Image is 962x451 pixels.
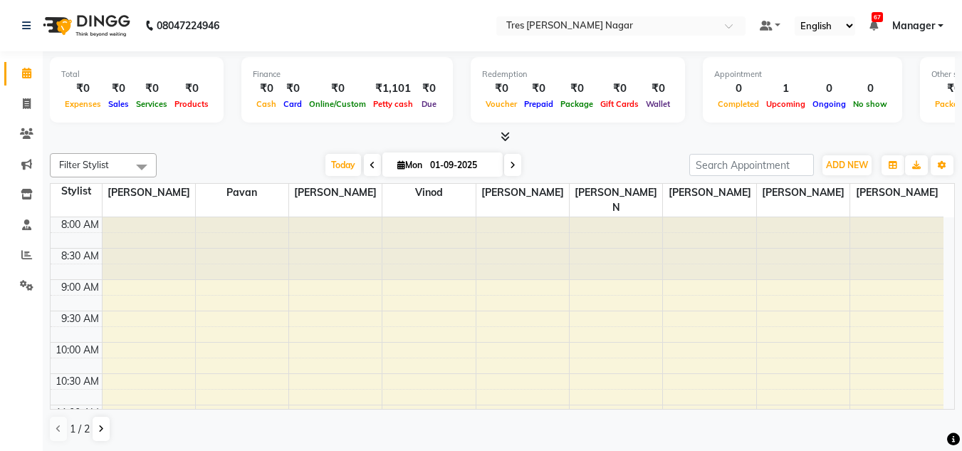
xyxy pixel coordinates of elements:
[289,184,382,202] span: [PERSON_NAME]
[482,99,521,109] span: Voucher
[763,81,809,97] div: 1
[58,217,102,232] div: 8:00 AM
[280,99,305,109] span: Card
[763,99,809,109] span: Upcoming
[132,81,171,97] div: ₹0
[892,19,935,33] span: Manager
[53,374,102,389] div: 10:30 AM
[849,99,891,109] span: No show
[382,184,475,202] span: Vinod
[105,81,132,97] div: ₹0
[61,81,105,97] div: ₹0
[597,81,642,97] div: ₹0
[370,99,417,109] span: Petty cash
[714,81,763,97] div: 0
[253,99,280,109] span: Cash
[482,81,521,97] div: ₹0
[58,249,102,264] div: 8:30 AM
[426,155,497,176] input: 2025-09-01
[417,81,441,97] div: ₹0
[850,184,943,202] span: [PERSON_NAME]
[51,184,102,199] div: Stylist
[689,154,814,176] input: Search Appointment
[36,6,134,46] img: logo
[663,184,756,202] span: [PERSON_NAME]
[132,99,171,109] span: Services
[171,99,212,109] span: Products
[809,99,849,109] span: Ongoing
[325,154,361,176] span: Today
[482,68,674,81] div: Redemption
[305,81,370,97] div: ₹0
[809,81,849,97] div: 0
[253,81,280,97] div: ₹0
[103,184,195,202] span: [PERSON_NAME]
[849,81,891,97] div: 0
[557,99,597,109] span: Package
[53,343,102,358] div: 10:00 AM
[714,99,763,109] span: Completed
[58,280,102,295] div: 9:00 AM
[642,99,674,109] span: Wallet
[171,81,212,97] div: ₹0
[61,99,105,109] span: Expenses
[305,99,370,109] span: Online/Custom
[869,19,878,32] a: 67
[714,68,891,81] div: Appointment
[476,184,569,202] span: [PERSON_NAME]
[105,99,132,109] span: Sales
[521,99,557,109] span: Prepaid
[394,160,426,170] span: Mon
[872,12,883,22] span: 67
[557,81,597,97] div: ₹0
[597,99,642,109] span: Gift Cards
[642,81,674,97] div: ₹0
[418,99,440,109] span: Due
[59,159,109,170] span: Filter Stylist
[253,68,441,81] div: Finance
[822,155,872,175] button: ADD NEW
[70,422,90,437] span: 1 / 2
[53,405,102,420] div: 11:00 AM
[280,81,305,97] div: ₹0
[196,184,288,202] span: Pavan
[157,6,219,46] b: 08047224946
[826,160,868,170] span: ADD NEW
[521,81,557,97] div: ₹0
[757,184,849,202] span: [PERSON_NAME]
[370,81,417,97] div: ₹1,101
[570,184,662,217] span: [PERSON_NAME] N
[58,311,102,326] div: 9:30 AM
[61,68,212,81] div: Total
